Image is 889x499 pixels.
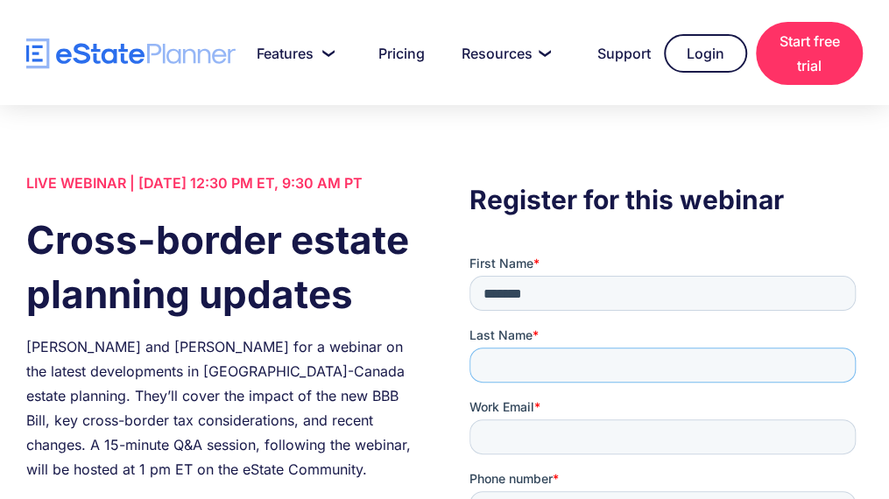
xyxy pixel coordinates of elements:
h1: Cross-border estate planning updates [26,213,420,321]
a: Login [664,34,747,73]
div: [PERSON_NAME] and [PERSON_NAME] for a webinar on the latest developments in [GEOGRAPHIC_DATA]-Can... [26,334,420,481]
a: Support [576,36,655,71]
h3: Register for this webinar [469,179,863,220]
a: Resources [441,36,568,71]
div: LIVE WEBINAR | [DATE] 12:30 PM ET, 9:30 AM PT [26,171,420,195]
a: Start free trial [756,22,863,85]
a: home [26,39,236,69]
a: Features [236,36,349,71]
a: Pricing [357,36,432,71]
